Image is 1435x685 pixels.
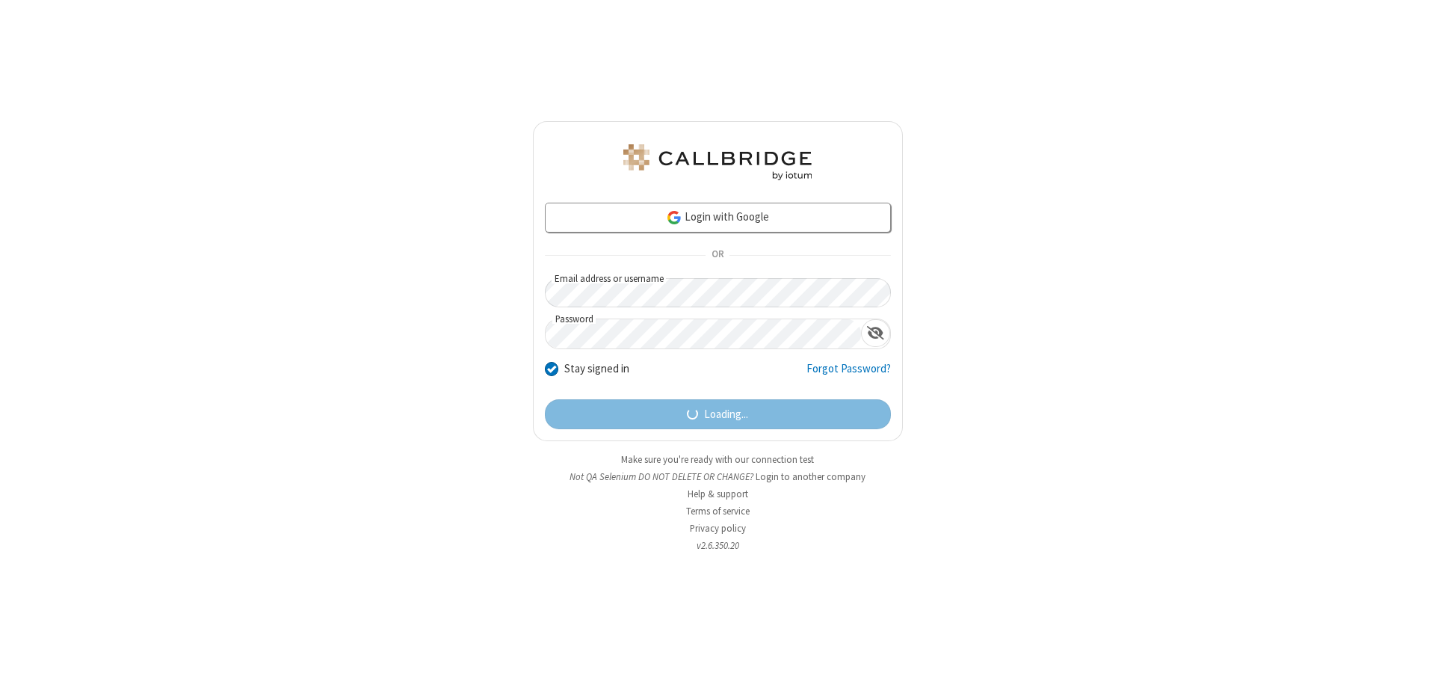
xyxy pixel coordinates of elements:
a: Privacy policy [690,522,746,535]
span: OR [706,245,729,266]
li: Not QA Selenium DO NOT DELETE OR CHANGE? [533,470,903,484]
input: Email address or username [545,278,891,307]
div: Show password [861,319,890,347]
a: Make sure you're ready with our connection test [621,453,814,466]
li: v2.6.350.20 [533,538,903,553]
span: Loading... [704,406,748,423]
button: Loading... [545,399,891,429]
a: Login with Google [545,203,891,233]
iframe: Chat [1398,646,1424,675]
button: Login to another company [756,470,865,484]
img: google-icon.png [666,209,682,226]
input: Password [546,319,861,348]
a: Forgot Password? [806,360,891,389]
a: Help & support [688,488,748,500]
img: QA Selenium DO NOT DELETE OR CHANGE [620,144,815,180]
label: Stay signed in [564,360,629,378]
a: Terms of service [686,505,750,517]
